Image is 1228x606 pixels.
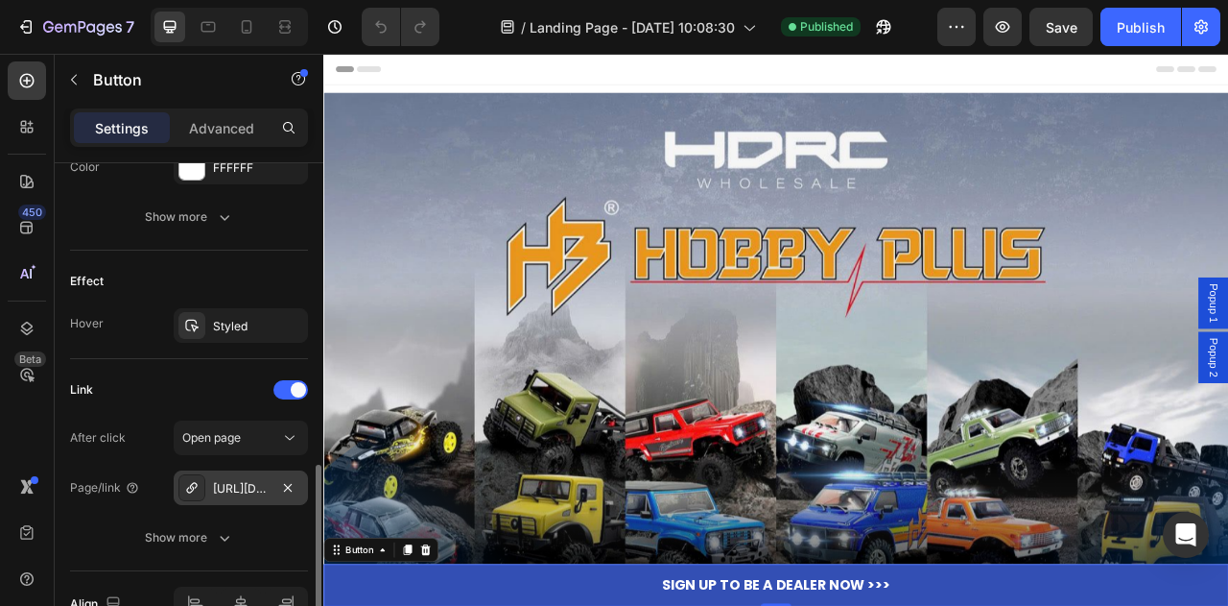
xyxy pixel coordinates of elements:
[1029,8,1093,46] button: Save
[14,351,46,367] div: Beta
[1122,292,1142,342] span: Popup 1
[213,318,303,335] div: Styled
[95,118,149,138] p: Settings
[70,273,104,290] div: Effect
[1046,19,1077,36] span: Save
[182,430,241,445] span: Open page
[93,68,256,91] p: Button
[1163,512,1209,558] div: Open Intercom Messenger
[174,421,308,455] button: Open page
[70,479,140,497] div: Page/link
[189,118,254,138] p: Advanced
[70,315,104,332] div: Hover
[126,15,134,38] p: 7
[800,18,853,36] span: Published
[145,207,234,227] div: Show more
[70,158,100,176] div: Color
[213,480,269,497] div: [URL][DOMAIN_NAME]
[1117,17,1165,37] div: Publish
[521,17,526,37] span: /
[323,54,1228,606] iframe: To enrich screen reader interactions, please activate Accessibility in Grammarly extension settings
[70,429,126,447] div: After click
[213,159,303,177] div: FFFFFF
[70,521,308,555] button: Show more
[70,200,308,234] button: Show more
[362,8,439,46] div: Undo/Redo
[8,8,143,46] button: 7
[1122,361,1142,411] span: Popup 2
[70,381,93,399] div: Link
[1100,8,1181,46] button: Publish
[145,528,234,547] div: Show more
[18,205,46,220] div: 450
[530,17,735,37] span: Landing Page - [DATE] 10:08:30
